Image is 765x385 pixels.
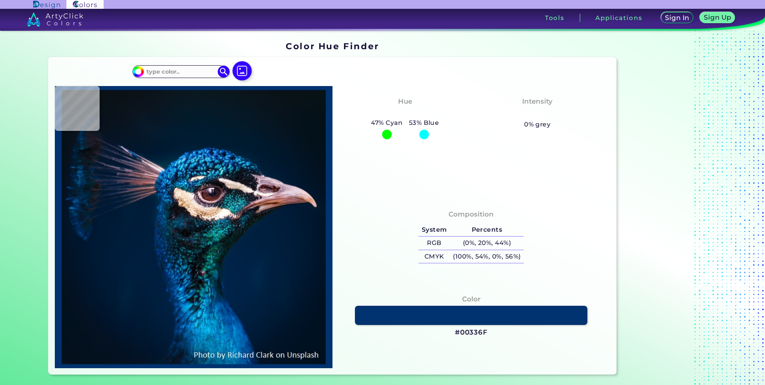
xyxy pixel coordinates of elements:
[286,40,379,52] h1: Color Hue Finder
[27,12,83,26] img: logo_artyclick_colors_white.svg
[524,119,551,130] h5: 0% grey
[218,66,230,78] img: icon search
[232,61,252,80] img: icon picture
[144,66,218,77] input: type color..
[450,250,524,263] h5: (100%, 54%, 0%, 56%)
[449,209,494,220] h4: Composition
[33,1,60,8] img: ArtyClick Design logo
[368,118,406,128] h5: 47% Cyan
[450,223,524,237] h5: Percents
[419,250,450,263] h5: CMYK
[382,108,428,118] h3: Cyan-Blue
[419,237,450,250] h5: RGB
[545,15,565,21] h3: Tools
[398,96,412,107] h4: Hue
[522,96,553,107] h4: Intensity
[699,12,736,24] a: Sign Up
[59,90,328,364] img: img_pavlin.jpg
[455,328,488,337] h3: #00336F
[419,223,450,237] h5: System
[665,14,690,21] h5: Sign In
[406,118,442,128] h5: 53% Blue
[703,14,732,21] h5: Sign Up
[462,293,481,305] h4: Color
[450,237,524,250] h5: (0%, 20%, 44%)
[595,15,642,21] h3: Applications
[660,12,695,24] a: Sign In
[520,108,555,118] h3: Vibrant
